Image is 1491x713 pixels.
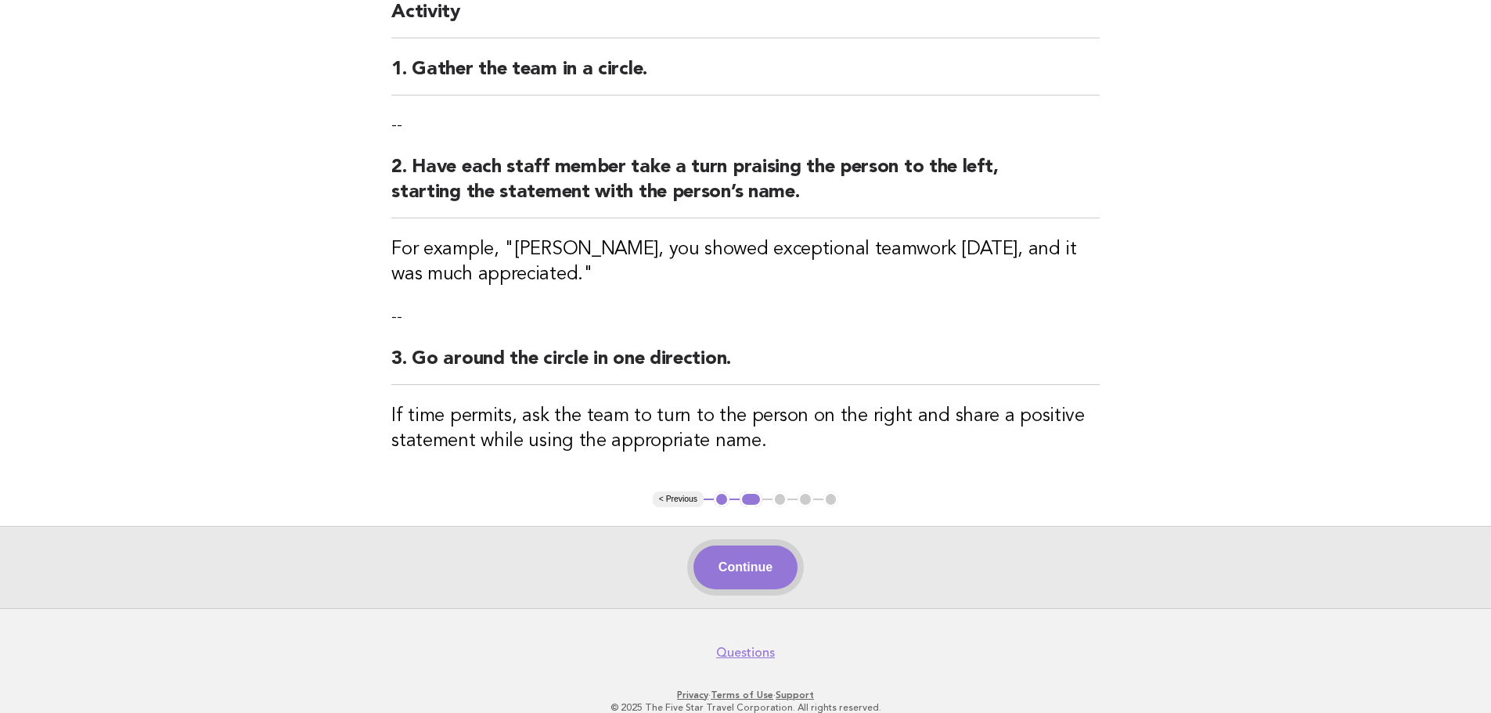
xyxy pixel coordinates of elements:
p: · · [267,689,1225,701]
p: -- [391,306,1100,328]
button: Continue [693,546,798,589]
a: Questions [716,645,775,661]
h3: If time permits, ask the team to turn to the person on the right and share a positive statement w... [391,404,1100,454]
h2: 2. Have each staff member take a turn praising the person to the left, starting the statement wit... [391,155,1100,218]
h2: 1. Gather the team in a circle. [391,57,1100,95]
h2: 3. Go around the circle in one direction. [391,347,1100,385]
h3: For example, "[PERSON_NAME], you showed exceptional teamwork [DATE], and it was much appreciated." [391,237,1100,287]
a: Terms of Use [711,690,773,700]
button: 2 [740,492,762,507]
button: < Previous [653,492,704,507]
a: Privacy [677,690,708,700]
button: 1 [714,492,729,507]
a: Support [776,690,814,700]
p: -- [391,114,1100,136]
